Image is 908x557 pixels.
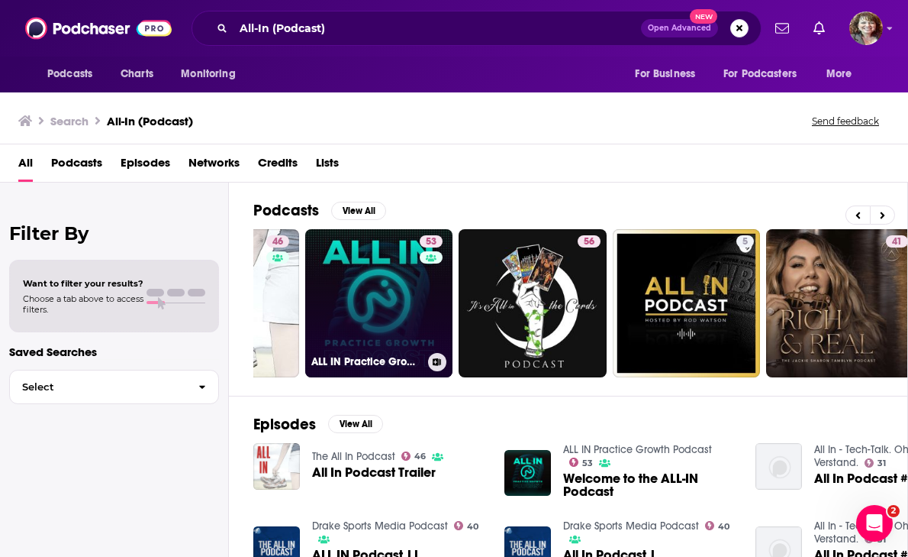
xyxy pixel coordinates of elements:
a: 40 [454,521,479,530]
button: View All [328,415,383,433]
a: 53 [420,235,443,248]
a: Charts [111,60,163,89]
span: 46 [272,235,283,250]
span: More [826,63,852,85]
button: Show profile menu [849,11,883,45]
span: 40 [467,523,478,530]
a: Welcome to the ALL-IN Podcast [563,472,737,498]
img: User Profile [849,11,883,45]
a: Drake Sports Media Podcast [563,520,699,533]
span: Logged in as ronnie54400 [849,11,883,45]
span: 46 [414,453,426,460]
span: 31 [877,460,886,467]
a: Lists [316,151,339,182]
a: 46 [266,235,289,248]
button: Select [9,370,219,404]
span: For Podcasters [723,63,797,85]
img: Podchaser - Follow, Share and Rate Podcasts [25,14,172,43]
a: PodcastsView All [253,201,386,220]
button: View All [331,202,386,220]
a: Show notifications dropdown [769,15,795,41]
button: open menu [624,60,714,89]
span: Want to filter your results? [23,278,143,289]
span: Choose a tab above to access filters. [23,293,143,315]
a: Networks [188,151,240,182]
a: Episodes [121,151,170,182]
button: open menu [816,60,871,89]
a: 41 [886,235,908,248]
span: Charts [121,63,153,85]
button: open menu [713,60,819,89]
a: 31 [865,458,887,468]
button: Open AdvancedNew [641,19,718,37]
button: open menu [170,60,255,89]
span: For Business [635,63,695,85]
span: Open Advanced [648,24,711,32]
span: 5 [742,235,748,250]
span: New [690,9,717,24]
a: All [18,151,33,182]
p: Saved Searches [9,345,219,359]
h2: Podcasts [253,201,319,220]
span: Select [10,382,186,392]
span: 56 [584,235,594,250]
img: All In Podcast #06 - Drohnen [755,443,802,490]
a: 53ALL IN Practice Growth Podcast [305,229,453,377]
span: 53 [426,235,436,250]
a: 56 [578,235,601,248]
h3: Search [50,114,89,128]
a: Drake Sports Media Podcast [312,520,448,533]
a: 5 [613,229,761,377]
a: 5 [736,235,754,248]
a: Podcasts [51,151,102,182]
a: All In Podcast Trailer [312,466,436,479]
span: 41 [892,235,902,250]
h2: Filter By [9,222,219,244]
a: Credits [258,151,298,182]
span: 31 [877,536,886,543]
h3: ALL IN Practice Growth Podcast [311,355,422,368]
a: Show notifications dropdown [807,15,831,41]
span: Podcasts [47,63,92,85]
a: 40 [705,521,730,530]
span: Monitoring [181,63,235,85]
a: 56 [459,229,607,377]
a: ALL IN Practice Growth Podcast [563,443,712,456]
iframe: Intercom live chat [856,505,893,542]
input: Search podcasts, credits, & more... [233,16,641,40]
h3: All-In (Podcast) [107,114,193,128]
button: open menu [37,60,112,89]
button: Send feedback [807,115,884,128]
img: Welcome to the ALL-IN Podcast [504,450,551,497]
a: 46 [401,452,427,461]
a: 53 [569,458,594,467]
h2: Episodes [253,415,316,434]
span: 2 [887,505,900,517]
a: The All In Podcast [312,450,395,463]
span: 53 [582,460,593,467]
img: All In Podcast Trailer [253,443,300,490]
span: 40 [718,523,729,530]
a: EpisodesView All [253,415,383,434]
div: Search podcasts, credits, & more... [192,11,761,46]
